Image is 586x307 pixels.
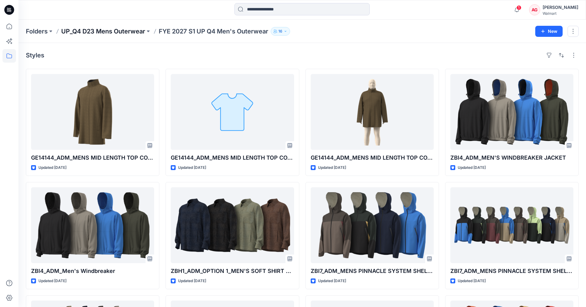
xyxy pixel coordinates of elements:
p: Updated [DATE] [318,165,346,171]
a: GE14144_ADM_MENS MID LENGTH TOP COAT_2XXL [311,74,434,150]
a: UP_Q4 D23 Mens Outerwear [61,27,145,36]
p: Updated [DATE] [458,278,486,284]
p: Updated [DATE] [178,278,206,284]
p: Updated [DATE] [38,278,66,284]
div: [PERSON_NAME] [543,4,578,11]
div: AG [529,4,540,15]
p: ZBH1_ADM_OPTION 1_MEN'S SOFT SHIRT JACKET [171,267,294,275]
p: GE14144_ADM_MENS MID LENGTH TOP COAT_MED [31,153,154,162]
a: ZBI7_ADM_MENS PINNACLE SYSTEM SHELL JACKET [450,187,573,263]
a: Folders [26,27,48,36]
p: GE14144_ADM_MENS MID LENGTH TOP COAT_2XXL_IMAGES [171,153,294,162]
p: Updated [DATE] [38,165,66,171]
button: New [535,26,563,37]
p: Updated [DATE] [318,278,346,284]
p: Updated [DATE] [178,165,206,171]
a: ZBI4_ADM_MEN'S WINDBREAKER JACKET [450,74,573,150]
p: ZBI4_ADM_MEN'S WINDBREAKER JACKET [450,153,573,162]
span: 1 [516,5,521,10]
p: FYE 2027 S1 UP Q4 Men's Outerwear [159,27,268,36]
a: ZBI7_ADM_MENS PINNACLE SYSTEM SHELL JACKET-6.5.25 [311,187,434,263]
p: GE14144_ADM_MENS MID LENGTH TOP COAT_2XXL [311,153,434,162]
h4: Styles [26,52,44,59]
a: ZBH1_ADM_OPTION 1_MEN'S SOFT SHIRT JACKET [171,187,294,263]
p: Updated [DATE] [458,165,486,171]
a: ZBI4_ADM_Men's Windbreaker [31,187,154,263]
p: 16 [278,28,282,35]
p: ZBI7_ADM_MENS PINNACLE SYSTEM SHELL JACKET-6.5.25 [311,267,434,275]
button: 16 [271,27,290,36]
a: GE14144_ADM_MENS MID LENGTH TOP COAT_MED [31,74,154,150]
a: GE14144_ADM_MENS MID LENGTH TOP COAT_2XXL_IMAGES [171,74,294,150]
p: ZBI7_ADM_MENS PINNACLE SYSTEM SHELL JACKET [450,267,573,275]
p: ZBI4_ADM_Men's Windbreaker [31,267,154,275]
div: Walmart [543,11,578,16]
